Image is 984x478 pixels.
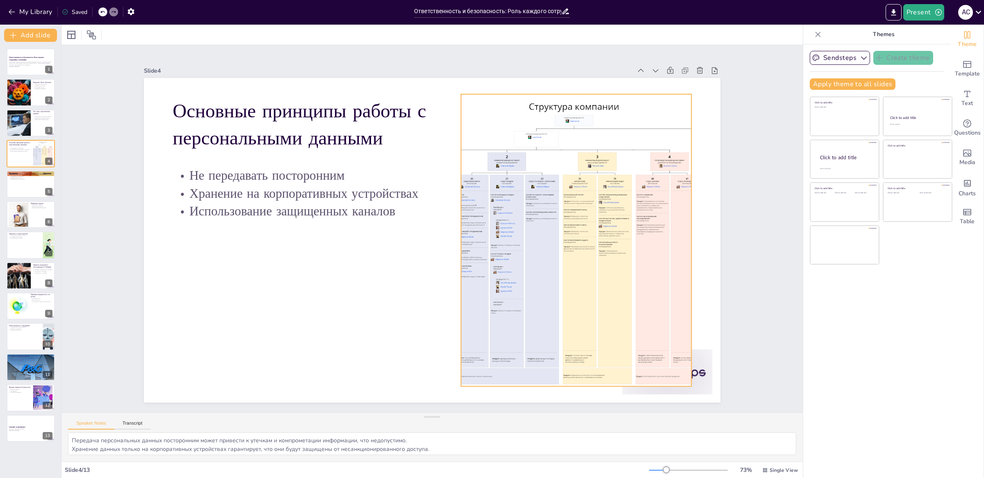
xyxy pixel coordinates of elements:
span: Charts [959,189,976,198]
div: 1 [7,48,55,75]
p: Краткие правила безопасности [9,386,31,389]
div: Saved [62,8,87,16]
p: Основные принципы работы с персональными данными [9,142,31,146]
div: 2 [45,96,52,104]
p: Особенности колл-центра [9,357,52,358]
div: Click to add text [890,124,944,126]
p: Защищённые каналы и корпоративные мессенджеры [9,172,52,175]
div: Click to add title [815,187,873,190]
div: 7 [45,249,52,256]
div: 8 [45,279,52,287]
button: Speaker Notes [68,421,114,430]
p: Напоминания [9,390,31,392]
button: А С [958,4,973,21]
strong: Ответственность и безопасность: Роль каждого сотрудника в компании [9,56,44,61]
p: Защита персональных данных [33,119,52,121]
p: Важность роли каждого [9,327,41,329]
p: Использование защищенных каналов [9,151,31,152]
div: 12 [43,402,52,409]
p: Хранение на корпоративных устройствах [177,158,437,203]
p: Вместе мы защищаем компанию! [9,428,52,430]
div: Click to add text [815,106,873,108]
p: Generated with [URL] [9,430,52,431]
span: Template [955,69,980,78]
button: My Library [6,5,56,18]
p: Хранение на корпоративных устройствах [9,149,31,151]
div: Click to add text [835,192,853,194]
p: Удаление чувствительных сообщений [33,269,52,270]
p: Понимание регламентов [33,88,52,89]
div: Add images, graphics, shapes or video [951,143,984,172]
p: Введение: Цели обучения [33,81,52,83]
p: Примеры персональных данных [33,117,52,119]
p: Примеры инцидентов и что делать [31,293,52,298]
div: 3 [45,127,52,134]
p: Куда обращаться [31,299,52,301]
span: Theme [958,40,977,49]
div: Slide 4 [162,37,648,96]
p: Регулярная смена паролей [9,238,41,239]
div: Add a table [951,202,984,231]
span: Media [959,158,975,167]
p: Безопасность в e-commerce [9,360,52,361]
div: 9 [7,293,55,320]
div: 10 [7,323,55,350]
div: 4 [45,158,52,165]
p: Generated with [URL] [9,66,52,67]
p: Понимание значимости [9,329,41,331]
div: А С [958,5,973,20]
button: Export to PowerPoint [886,4,902,21]
p: Утвержденные приложения [9,175,52,177]
p: Что такое персональные данные? [33,110,52,115]
p: Минимум 12 символов [31,204,52,206]
strong: Спасибо за внимание! [9,425,25,428]
div: 9 [45,310,52,317]
p: Определение персональных данных [33,116,52,117]
p: Не передавать посторонним [179,140,439,185]
p: Отдельный канал для паролей [9,178,52,180]
button: Present [903,4,944,21]
button: Create theme [873,51,933,65]
div: Click to add title [815,101,873,104]
div: 6 [7,201,55,228]
div: Click to add text [920,192,945,194]
div: Click to add title [888,187,946,190]
div: Add charts and graphs [951,172,984,202]
div: Add ready made slides [951,54,984,84]
span: Table [960,217,975,226]
div: 1 [45,66,52,73]
p: Корпоративный менеджер паролей [9,235,41,236]
p: Не записывать на бумаге [9,236,41,238]
div: 13 [7,415,55,442]
div: 8 [7,262,55,289]
div: Change the overall theme [951,25,984,54]
div: Click to add title [890,115,945,120]
div: Layout [65,28,78,41]
p: Поддержка репутации [33,85,52,87]
div: 4 [7,140,55,167]
p: Закрепление материала [9,392,31,393]
p: Разнообразие символов [31,206,52,207]
span: Single View [770,467,798,473]
div: 2 [7,79,55,106]
div: 11 [7,354,55,381]
p: Основные принципы работы с персональными данными [182,71,446,152]
button: Sendsteps [810,51,870,65]
div: 6 [45,218,52,226]
p: Презентация посвящена обучению сотрудников компании «Витуаль» по вопросам сетевой безопасности, о... [9,61,52,66]
span: Questions [954,128,981,137]
p: Дисциплинарная ответственность [9,326,41,328]
button: Transcript [114,421,151,430]
div: 11 [43,371,52,378]
p: Типичные угрозы [31,298,52,300]
div: 5 [7,171,55,198]
div: Slide 4 / 13 [65,466,649,474]
div: 73 % [736,466,756,474]
div: 10 [43,341,52,348]
p: Зачем нужна безопасность [33,83,52,85]
div: 3 [7,110,55,137]
input: Insert title [414,5,561,17]
p: Последствия утечек [33,87,52,88]
p: Осторожность с файлами [33,270,52,272]
span: Position [87,30,96,40]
